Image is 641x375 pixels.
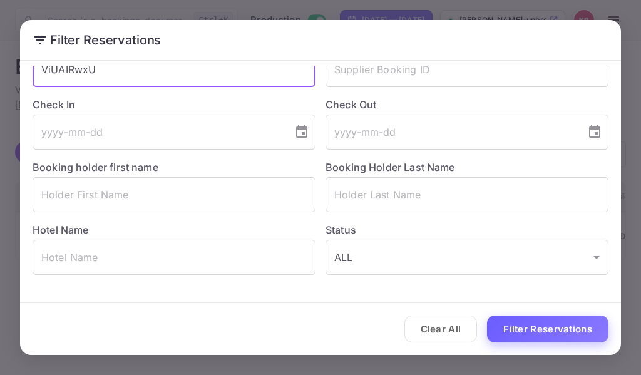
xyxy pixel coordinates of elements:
div: ALL [326,240,608,275]
input: Holder First Name [33,177,315,212]
button: Clear All [404,316,478,342]
label: Check Out [326,97,608,112]
button: Filter Reservations [487,316,608,342]
button: Choose date [582,120,607,145]
h2: Filter Reservations [20,20,621,60]
input: Booking ID [33,52,315,87]
input: yyyy-mm-dd [33,115,284,150]
label: Check In [33,97,315,112]
label: Hotel Name [33,223,89,236]
button: Choose date [289,120,314,145]
label: Status [326,222,608,237]
input: Hotel Name [33,240,315,275]
input: Supplier Booking ID [326,52,608,87]
label: Booking holder first name [33,161,158,173]
label: Booking Holder Last Name [326,161,455,173]
input: yyyy-mm-dd [326,115,577,150]
input: Holder Last Name [326,177,608,212]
